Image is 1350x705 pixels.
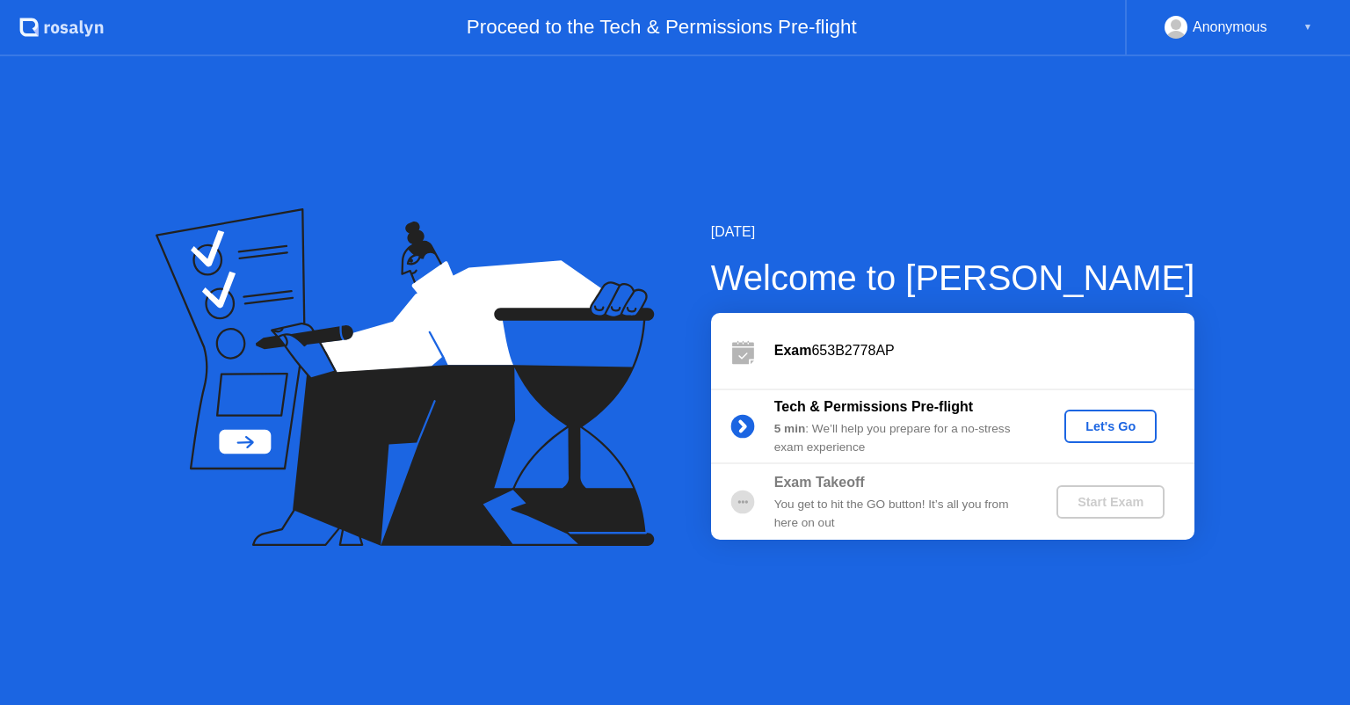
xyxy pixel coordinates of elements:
[774,496,1027,532] div: You get to hit the GO button! It’s all you from here on out
[1193,16,1267,39] div: Anonymous
[774,422,806,435] b: 5 min
[774,340,1194,361] div: 653B2778AP
[774,343,812,358] b: Exam
[711,222,1195,243] div: [DATE]
[1056,485,1165,519] button: Start Exam
[1303,16,1312,39] div: ▼
[1063,495,1158,509] div: Start Exam
[774,420,1027,456] div: : We’ll help you prepare for a no-stress exam experience
[774,399,973,414] b: Tech & Permissions Pre-flight
[774,475,865,490] b: Exam Takeoff
[1071,419,1150,433] div: Let's Go
[711,251,1195,304] div: Welcome to [PERSON_NAME]
[1064,410,1157,443] button: Let's Go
